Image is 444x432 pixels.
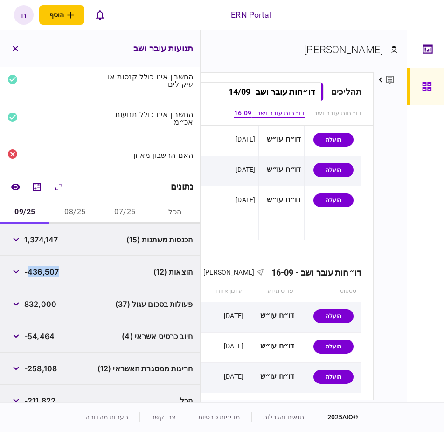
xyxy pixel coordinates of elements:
button: 08/25 [50,201,100,224]
div: הועלה [313,193,354,207]
span: הוצאות (12) [153,266,193,277]
button: פתח רשימת התראות [90,5,110,25]
button: 07/25 [100,201,150,224]
div: [DATE] [224,372,243,381]
span: -54,464 [24,331,55,342]
button: פתח תפריט להוספת לקוח [39,5,84,25]
div: [DATE] [236,135,255,144]
div: דו״ח עו״ש [262,190,301,211]
div: [PERSON_NAME] [304,42,383,57]
div: [DATE] [236,195,255,205]
div: נתונים [171,182,193,191]
button: דו״חות עובר ושב- 14/09 [137,82,324,101]
div: תהליכים [331,85,361,98]
a: מדיניות פרטיות [198,413,240,421]
div: הועלה [313,370,354,384]
button: מחשבון [28,178,45,195]
a: השוואה למסמך [7,178,24,195]
a: תנאים והגבלות [263,413,305,421]
div: דו״ח עו״ש [262,159,301,180]
div: החשבון אינו כולל קנסות או עיקולים [104,73,194,88]
a: דו״חות עובר ושב [314,108,361,118]
a: דו״חות עובר ושב - 16-09 [234,108,305,118]
span: -258,108 [24,363,57,374]
div: דו״ח עו״ש [250,397,294,418]
span: -211,822 [24,395,55,406]
span: הכל [180,395,193,406]
th: פריט מידע [247,281,298,302]
th: סטטוס [298,281,361,302]
button: ח [14,5,34,25]
a: הערות מהדורה [85,413,128,421]
button: הכל [150,201,200,224]
div: הועלה [313,340,354,354]
div: האם החשבון מאוזן [104,151,194,159]
div: [DATE] [224,311,243,320]
button: הרחב\כווץ הכל [50,178,67,195]
span: חריגות ממסגרת האשראי (12) [97,363,193,374]
div: © 2025 AIO [316,412,359,422]
th: עדכון אחרון [184,281,247,302]
div: הועלה [313,163,354,177]
div: [DATE] [236,165,255,174]
div: דו״ח עו״ש [250,336,294,357]
div: [DATE] [224,341,243,351]
span: פעולות בסכום עגול (37) [115,298,193,310]
h3: תנועות עובר ושב [133,44,193,53]
div: דו״חות עובר ושב - 16-09 [264,268,361,277]
div: דו״ח עו״ש [262,129,301,150]
div: הועלה [313,309,354,323]
span: 1,374,147 [24,234,58,245]
span: 832,000 [24,298,56,310]
div: החשבון אינו כולל תנועות אכ״מ [104,111,194,126]
span: הכנסות משתנות (15) [126,234,193,245]
div: דו״ח עו״ש [250,305,294,326]
div: הועלה [313,133,354,147]
div: דו״ח עו״ש [250,366,294,387]
a: צרו קשר [151,413,175,421]
div: דו״חות עובר ושב - 14/09 [229,87,315,97]
span: -436,507 [24,266,59,277]
div: ERN Portal [231,9,271,21]
span: חיוב כרטיס אשראי (4) [122,331,193,342]
span: [PERSON_NAME] [203,269,254,276]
